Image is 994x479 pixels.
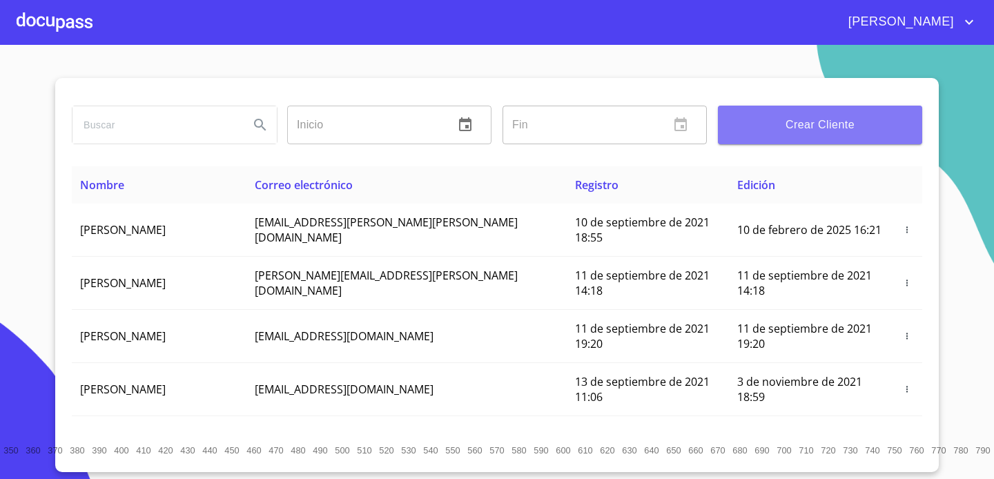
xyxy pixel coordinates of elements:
span: 350 [3,445,18,456]
span: 710 [799,445,813,456]
span: 630 [622,445,636,456]
span: 680 [732,445,747,456]
button: 530 [398,439,420,461]
span: [PERSON_NAME] [80,382,166,397]
span: 14 de septiembre de 2021 12:26 [737,427,872,458]
span: 620 [600,445,614,456]
span: Edición [737,177,775,193]
button: 750 [884,439,906,461]
span: 780 [953,445,968,456]
button: Search [244,108,277,141]
span: 370 [48,445,62,456]
span: [PERSON_NAME] [80,275,166,291]
span: 610 [578,445,592,456]
button: 410 [133,439,155,461]
button: 480 [287,439,309,461]
button: 630 [618,439,641,461]
button: 700 [773,439,795,461]
span: 530 [401,445,416,456]
span: Correo electrónico [255,177,353,193]
span: 570 [489,445,504,456]
button: 400 [110,439,133,461]
span: 3 de noviembre de 2021 18:59 [737,374,862,404]
span: [EMAIL_ADDRESS][DOMAIN_NAME] [255,329,433,344]
button: 520 [376,439,398,461]
button: 780 [950,439,972,461]
span: 580 [511,445,526,456]
button: 450 [221,439,243,461]
button: Crear Cliente [718,106,922,144]
span: Nombre [80,177,124,193]
span: 520 [379,445,393,456]
input: search [72,106,238,144]
button: 460 [243,439,265,461]
button: 760 [906,439,928,461]
button: 740 [861,439,884,461]
span: 700 [777,445,791,456]
button: 710 [795,439,817,461]
span: 500 [335,445,349,456]
button: 360 [22,439,44,461]
button: 730 [839,439,861,461]
span: 690 [754,445,769,456]
span: 760 [909,445,924,456]
span: 730 [843,445,857,456]
button: 570 [486,439,508,461]
button: 680 [729,439,751,461]
span: [EMAIL_ADDRESS][PERSON_NAME][PERSON_NAME][DOMAIN_NAME] [255,215,518,245]
span: 490 [313,445,327,456]
span: 10 de febrero de 2025 16:21 [737,222,881,237]
span: 430 [180,445,195,456]
span: 770 [931,445,946,456]
button: 510 [353,439,376,461]
button: 390 [88,439,110,461]
button: 620 [596,439,618,461]
button: 420 [155,439,177,461]
span: 660 [688,445,703,456]
span: 440 [202,445,217,456]
span: Crear Cliente [729,115,911,135]
button: 600 [552,439,574,461]
span: [PERSON_NAME][EMAIL_ADDRESS][PERSON_NAME][DOMAIN_NAME] [255,268,518,298]
span: 410 [136,445,150,456]
span: [EMAIL_ADDRESS][DOMAIN_NAME] [255,382,433,397]
span: 400 [114,445,128,456]
button: account of current user [838,11,977,33]
span: 790 [975,445,990,456]
span: 390 [92,445,106,456]
button: 590 [530,439,552,461]
span: 420 [158,445,173,456]
span: 510 [357,445,371,456]
span: 650 [666,445,681,456]
span: 470 [269,445,283,456]
span: [PERSON_NAME] [838,11,961,33]
span: 740 [865,445,879,456]
span: 670 [710,445,725,456]
button: 720 [817,439,839,461]
span: 540 [423,445,438,456]
button: 550 [442,439,464,461]
span: 600 [556,445,570,456]
button: 470 [265,439,287,461]
span: 550 [445,445,460,456]
span: 720 [821,445,835,456]
span: 11 de septiembre de 2021 19:20 [737,321,872,351]
button: 770 [928,439,950,461]
span: 590 [534,445,548,456]
span: 10 de septiembre de 2021 18:55 [575,215,710,245]
button: 650 [663,439,685,461]
span: 11 de septiembre de 2021 14:18 [737,268,872,298]
button: 640 [641,439,663,461]
button: 670 [707,439,729,461]
button: 500 [331,439,353,461]
button: 580 [508,439,530,461]
span: 14 de septiembre de 2021 12:26 [575,427,710,458]
button: 540 [420,439,442,461]
button: 490 [309,439,331,461]
span: 450 [224,445,239,456]
span: 460 [246,445,261,456]
button: 610 [574,439,596,461]
span: [PERSON_NAME] [80,329,166,344]
span: 560 [467,445,482,456]
button: 430 [177,439,199,461]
